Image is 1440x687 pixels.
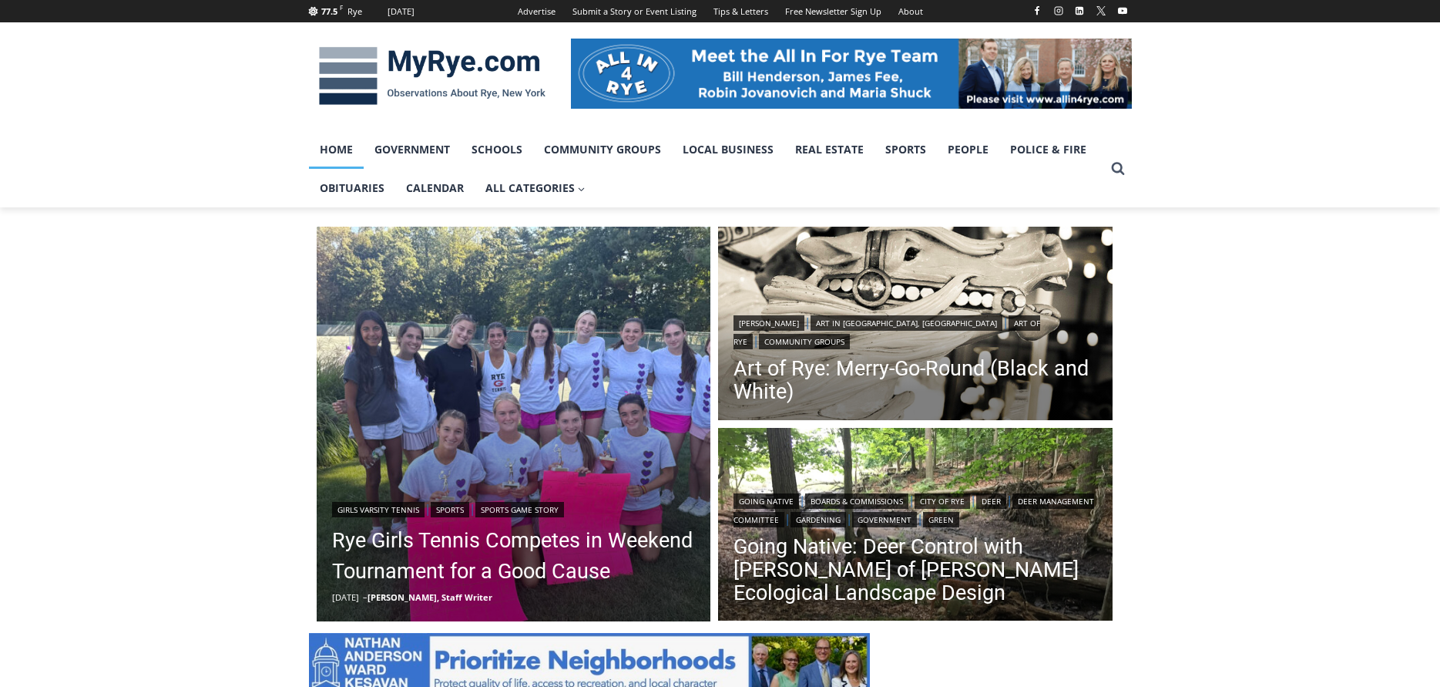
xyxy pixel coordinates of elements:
span: All Categories [485,180,586,197]
div: | | | | | | | [733,490,1097,527]
div: [DATE] [388,5,415,19]
a: Art of Rye: Merry-Go-Round (Black and White) [733,357,1097,403]
a: Rye Girls Tennis Competes in Weekend Tournament for a Good Cause [332,525,696,587]
button: View Search Form [1104,155,1132,183]
a: [PERSON_NAME], Staff Writer [368,591,492,603]
a: Real Estate [784,130,874,169]
a: Gardening [790,512,846,527]
a: Sports [874,130,937,169]
a: Instagram [1049,2,1068,20]
a: Read More Going Native: Deer Control with Missy Fabel of Missy Fabel Ecological Landscape Design [718,428,1113,625]
a: Community Groups [759,334,850,349]
a: X [1092,2,1110,20]
time: [DATE] [332,591,359,603]
img: (PHOTO: The top Rye Girls Varsity Tennis team poses after the Georgia Williams Memorial Scholarsh... [317,227,711,621]
img: MyRye.com [309,36,556,116]
a: People [937,130,999,169]
a: Local Business [672,130,784,169]
a: City of Rye [915,493,970,509]
a: Community Groups [533,130,672,169]
span: F [340,3,343,12]
img: All in for Rye [571,39,1132,108]
a: [PERSON_NAME] [733,315,804,331]
img: (PHOTO: Deer in the Rye Marshlands Conservancy. File photo. 2017.) [718,428,1113,625]
a: All Categories [475,169,596,207]
div: | | | [733,312,1097,349]
a: YouTube [1113,2,1132,20]
a: Schools [461,130,533,169]
a: Girls Varsity Tennis [332,502,425,517]
a: Sports [431,502,469,517]
a: Sports Game Story [475,502,564,517]
nav: Primary Navigation [309,130,1104,208]
a: Deer [976,493,1006,509]
a: Obituaries [309,169,395,207]
a: Read More Rye Girls Tennis Competes in Weekend Tournament for a Good Cause [317,227,711,621]
div: Rye [347,5,362,19]
a: Government [364,130,461,169]
a: Going Native [733,493,799,509]
a: Linkedin [1070,2,1089,20]
a: Green [923,512,959,527]
span: 77.5 [321,5,337,17]
img: [PHOTO: Merry-Go-Round (Black and White). Lights blur in the background as the horses spin. By Jo... [718,227,1113,424]
span: – [363,591,368,603]
a: Facebook [1028,2,1046,20]
a: Boards & Commissions [805,493,908,509]
a: Calendar [395,169,475,207]
a: Home [309,130,364,169]
a: Police & Fire [999,130,1097,169]
div: | | [332,499,696,517]
a: Art in [GEOGRAPHIC_DATA], [GEOGRAPHIC_DATA] [811,315,1002,331]
a: Going Native: Deer Control with [PERSON_NAME] of [PERSON_NAME] Ecological Landscape Design [733,535,1097,604]
a: Government [852,512,917,527]
a: Read More Art of Rye: Merry-Go-Round (Black and White) [718,227,1113,424]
